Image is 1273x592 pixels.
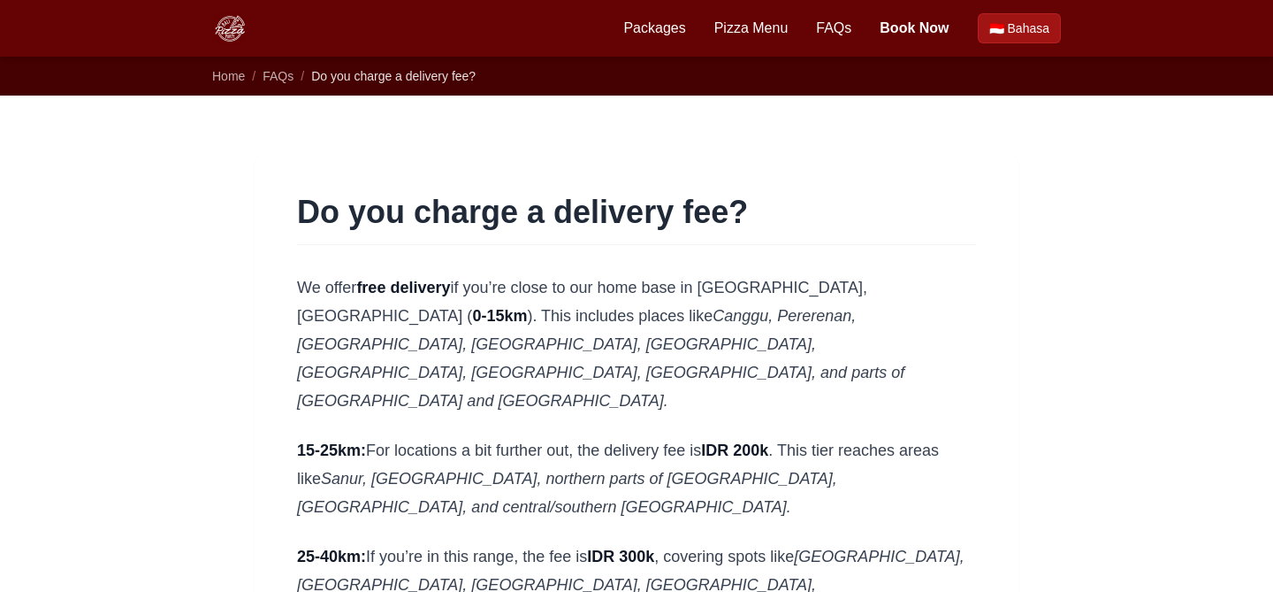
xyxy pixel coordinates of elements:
img: Bali Pizza Party Logo [212,11,248,46]
a: FAQs [263,69,293,83]
strong: IDR 300k [587,548,654,565]
span: Do you charge a delivery fee? [311,69,476,83]
strong: 25-40km: [297,548,366,565]
a: Home [212,69,245,83]
strong: free delivery [356,279,450,296]
p: We offer if you’re close to our home base in [GEOGRAPHIC_DATA], [GEOGRAPHIC_DATA] ( ). This inclu... [297,273,976,415]
a: Book Now [880,18,949,39]
p: For locations a bit further out, the delivery fee is . This tier reaches areas like [297,436,976,521]
li: / [252,67,255,85]
a: Beralih ke Bahasa Indonesia [978,13,1061,43]
a: Packages [623,18,685,39]
a: FAQs [816,18,851,39]
h1: Do you charge a delivery fee? [297,195,976,230]
a: Pizza Menu [714,18,789,39]
em: Sanur, [GEOGRAPHIC_DATA], northern parts of [GEOGRAPHIC_DATA], [GEOGRAPHIC_DATA], and central/sou... [297,470,837,516]
strong: 0-15km [472,307,527,325]
li: / [301,67,304,85]
span: Bahasa [1008,19,1049,37]
strong: 15-25km: [297,442,366,459]
strong: IDR 200k [701,442,768,459]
